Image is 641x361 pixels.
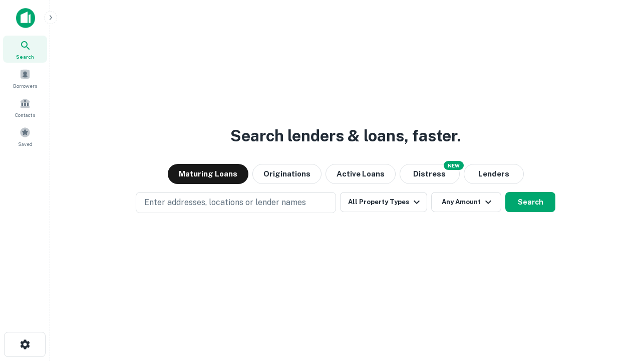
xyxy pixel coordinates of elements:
[340,192,427,212] button: All Property Types
[591,281,641,329] iframe: Chat Widget
[505,192,555,212] button: Search
[400,164,460,184] button: Search distressed loans with lien and other non-mortgage details.
[136,192,336,213] button: Enter addresses, locations or lender names
[444,161,464,170] div: NEW
[18,140,33,148] span: Saved
[252,164,322,184] button: Originations
[3,36,47,63] a: Search
[3,94,47,121] a: Contacts
[230,124,461,148] h3: Search lenders & loans, faster.
[431,192,501,212] button: Any Amount
[13,82,37,90] span: Borrowers
[16,53,34,61] span: Search
[144,197,306,209] p: Enter addresses, locations or lender names
[168,164,248,184] button: Maturing Loans
[3,123,47,150] a: Saved
[16,8,35,28] img: capitalize-icon.png
[464,164,524,184] button: Lenders
[3,65,47,92] a: Borrowers
[15,111,35,119] span: Contacts
[326,164,396,184] button: Active Loans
